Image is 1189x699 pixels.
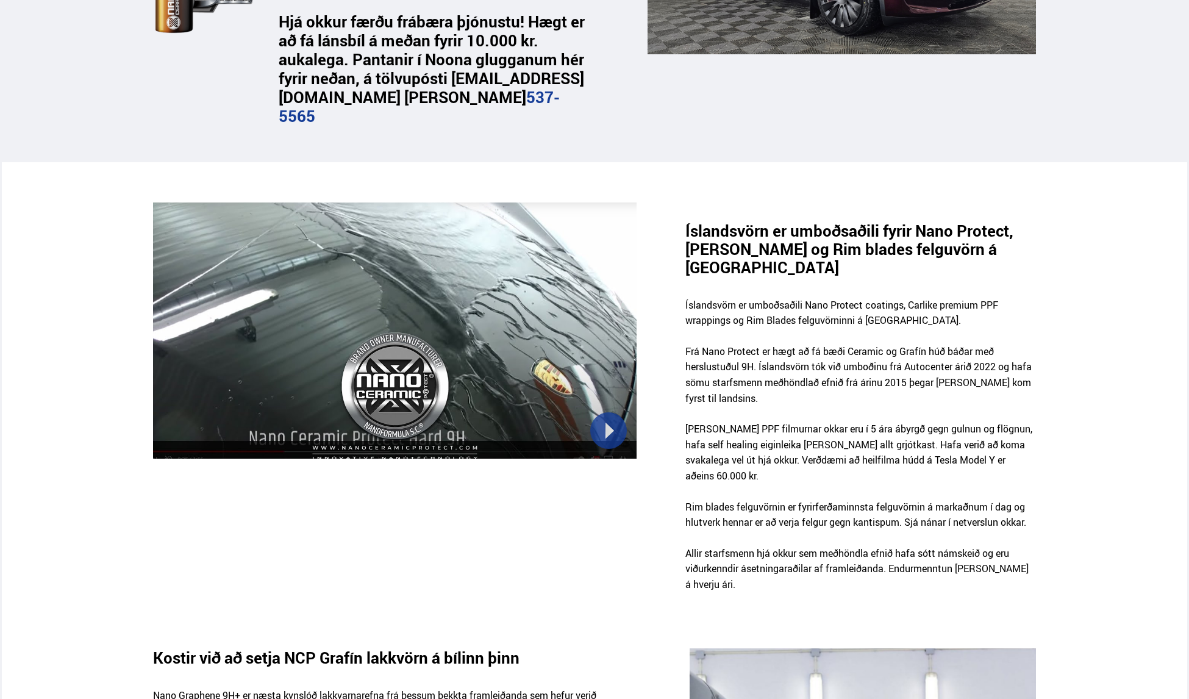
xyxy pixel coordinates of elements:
[685,421,1036,499] p: [PERSON_NAME] PPF filmurnar okkar eru í 5 ára ábyrgð gegn gulnun og flögnun, hafa self healing ei...
[685,546,1036,608] p: Allir starfsmenn hjá okkur sem meðhöndla efnið hafa sótt námskeið og eru viðurkenndir ásetningara...
[685,221,1036,276] h3: Íslandsvörn er umboðsaðili fyrir Nano Protect, [PERSON_NAME] og Rim blades felguvörn á [GEOGRAPHI...
[279,10,585,127] strong: Hjá okkur færðu frábæra þjónustu! Hægt er að fá lánsbíl á meðan fyrir 10.000 kr. aukalega. Pantan...
[153,648,540,667] h3: Kostir við að setja NCP Grafín lakkvörn á bílinn þinn
[10,5,46,41] button: Opna LiveChat spjallviðmót
[279,86,560,127] a: 537-5565
[685,500,1036,546] p: Rim blades felguvörnin er fyrirferðaminnsta felguvörnin á markaðnum í dag og hlutverk hennar er a...
[685,344,1036,421] p: Frá Nano Protect er hægt að fá bæði Ceramic og Grafín húð báðar með herslustuðul 9H. Íslandsvörn ...
[685,298,1036,344] p: Íslandsvörn er umboðsaðili Nano Protect coatings, Carlike premium PPF wrappings og Rim Blades fel...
